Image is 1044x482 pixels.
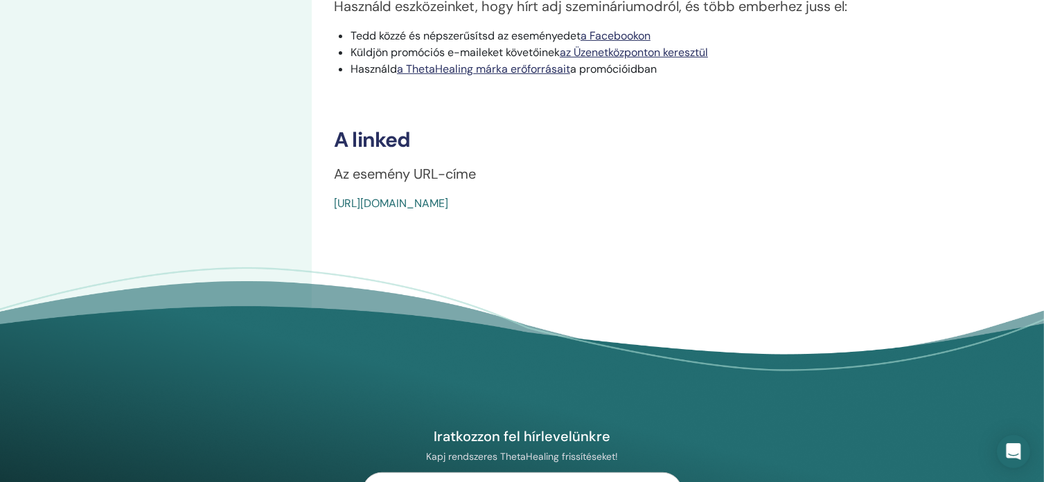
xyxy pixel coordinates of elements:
font: a Facebookon [581,28,651,43]
font: Kapj rendszeres ThetaHealing frissítéseket! [426,450,618,463]
font: Használd [351,62,397,76]
a: [URL][DOMAIN_NAME] [334,196,448,211]
font: Az esemény URL-címe [334,165,476,183]
a: a ThetaHealing márka erőforrásait [397,62,570,76]
div: Open Intercom Messenger [997,435,1030,468]
font: Tedd közzé és népszerűsítsd az eseményedet [351,28,581,43]
font: a promócióidban [570,62,657,76]
a: az Üzenetközponton keresztül [560,45,708,60]
font: Iratkozzon fel hírlevelünkre [434,427,610,445]
font: Küldjön promóciós e-maileket követőinek [351,45,560,60]
font: A linked [334,126,411,153]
